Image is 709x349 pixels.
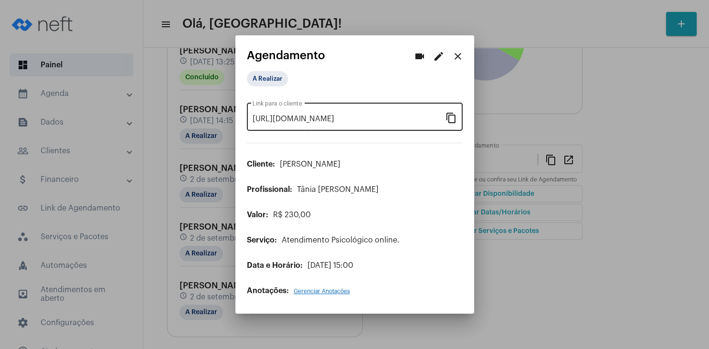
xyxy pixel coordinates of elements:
span: Tânia [PERSON_NAME] [297,186,379,193]
span: Gerenciar Anotações [294,288,350,294]
span: Serviço: [247,236,277,244]
input: Link [253,115,445,123]
span: Cliente: [247,160,275,168]
span: Valor: [247,211,268,219]
span: R$ 230,00 [273,211,311,219]
mat-icon: edit [433,51,444,62]
mat-chip: A Realizar [247,71,288,86]
span: Anotações: [247,287,289,295]
span: [DATE] 15:00 [307,262,353,269]
span: Profissional: [247,186,292,193]
mat-icon: content_copy [445,112,457,123]
mat-icon: close [452,51,464,62]
span: Data e Horário: [247,262,303,269]
mat-icon: videocam [414,51,425,62]
span: Atendimento Psicológico online. [282,236,400,244]
span: [PERSON_NAME] [280,160,340,168]
span: Agendamento [247,49,325,62]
